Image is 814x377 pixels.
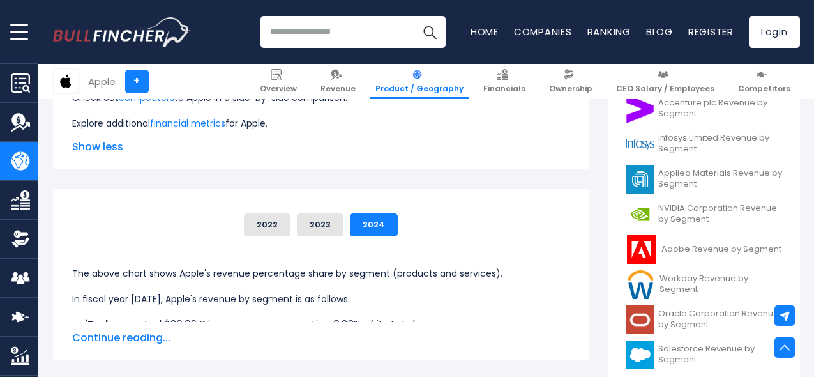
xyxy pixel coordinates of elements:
[749,16,800,48] a: Login
[626,341,654,369] img: CRM logo
[297,213,343,236] button: 2023
[254,64,303,99] a: Overview
[618,127,790,162] a: Infosys Limited Revenue by Segment
[471,25,499,38] a: Home
[350,213,398,236] button: 2024
[53,17,191,47] img: Bullfincher logo
[88,74,116,89] div: Apple
[370,64,469,99] a: Product / Geography
[244,213,290,236] button: 2022
[72,291,570,307] p: In fiscal year [DATE], Apple's revenue by segment is as follows:
[514,25,572,38] a: Companies
[543,64,598,99] a: Ownership
[626,235,658,264] img: ADBE logo
[658,98,783,119] span: Accenture plc Revenue by Segment
[150,117,225,130] a: financial metrics
[549,84,592,94] span: Ownership
[626,130,654,158] img: INFY logo
[658,309,783,330] span: Oracle Corporation Revenue by Segment
[658,168,783,190] span: Applied Materials Revenue by Segment
[618,267,790,302] a: Workday Revenue by Segment
[626,95,654,123] img: ACN logo
[375,84,464,94] span: Product / Geography
[72,266,570,281] p: The above chart shows Apple's revenue percentage share by segment (products and services).
[618,232,790,267] a: Adobe Revenue by Segment
[658,344,783,365] span: Salesforce Revenue by Segment
[616,84,714,94] span: CEO Salary / Employees
[618,162,790,197] a: Applied Materials Revenue by Segment
[54,69,78,93] img: AAPL logo
[53,17,190,47] a: Go to homepage
[320,84,356,94] span: Revenue
[738,84,790,94] span: Competitors
[72,116,570,131] p: Explore additional for Apple.
[72,139,570,155] span: Show less
[478,64,531,99] a: Financials
[610,64,720,99] a: CEO Salary / Employees
[661,244,781,255] span: Adobe Revenue by Segment
[618,197,790,232] a: NVIDIA Corporation Revenue by Segment
[732,64,796,99] a: Competitors
[646,25,673,38] a: Blog
[315,64,361,99] a: Revenue
[587,25,631,38] a: Ranking
[72,330,570,346] span: Continue reading...
[626,165,654,194] img: AMAT logo
[626,305,654,334] img: ORCL logo
[618,91,790,127] a: Accenture plc Revenue by Segment
[688,25,734,38] a: Register
[618,302,790,337] a: Oracle Corporation Revenue by Segment
[125,70,149,93] a: +
[72,317,570,332] li: generated $26.69 B in revenue, representing 6.83% of its total revenue.
[658,203,783,225] span: NVIDIA Corporation Revenue by Segment
[658,133,783,155] span: Infosys Limited Revenue by Segment
[626,200,654,229] img: NVDA logo
[260,84,297,94] span: Overview
[618,337,790,373] a: Salesforce Revenue by Segment
[626,270,656,299] img: WDAY logo
[85,317,108,332] b: iPad
[414,16,446,48] button: Search
[483,84,525,94] span: Financials
[659,273,782,295] span: Workday Revenue by Segment
[11,229,30,249] img: Ownership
